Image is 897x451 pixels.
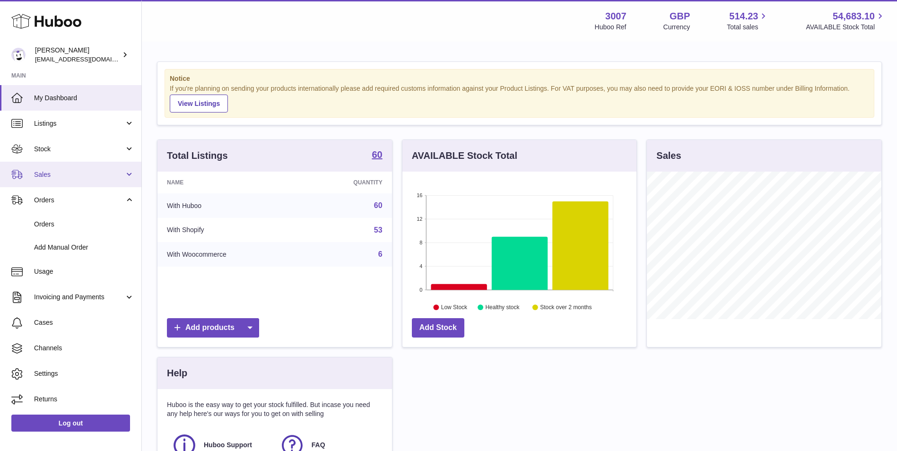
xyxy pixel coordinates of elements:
[167,149,228,162] h3: Total Listings
[378,250,383,258] a: 6
[727,10,769,32] a: 514.23 Total sales
[170,84,869,113] div: If you're planning on sending your products internationally please add required customs informati...
[303,172,392,193] th: Quantity
[595,23,627,32] div: Huboo Ref
[417,192,422,198] text: 16
[157,172,303,193] th: Name
[157,218,303,243] td: With Shopify
[729,10,758,23] span: 514.23
[412,318,464,338] a: Add Stock
[34,94,134,103] span: My Dashboard
[170,95,228,113] a: View Listings
[34,243,134,252] span: Add Manual Order
[167,318,259,338] a: Add products
[170,74,869,83] strong: Notice
[312,441,325,450] span: FAQ
[157,242,303,267] td: With Woocommerce
[374,201,383,209] a: 60
[441,304,468,311] text: Low Stock
[35,55,139,63] span: [EMAIL_ADDRESS][DOMAIN_NAME]
[34,344,134,353] span: Channels
[34,318,134,327] span: Cases
[372,150,382,159] strong: 60
[34,196,124,205] span: Orders
[34,220,134,229] span: Orders
[34,145,124,154] span: Stock
[419,287,422,293] text: 0
[34,267,134,276] span: Usage
[727,23,769,32] span: Total sales
[485,304,520,311] text: Healthy stock
[663,23,690,32] div: Currency
[670,10,690,23] strong: GBP
[656,149,681,162] h3: Sales
[412,149,517,162] h3: AVAILABLE Stock Total
[167,400,383,418] p: Huboo is the easy way to get your stock fulfilled. But incase you need any help here's our ways f...
[34,395,134,404] span: Returns
[34,170,124,179] span: Sales
[374,226,383,234] a: 53
[11,415,130,432] a: Log out
[34,369,134,378] span: Settings
[605,10,627,23] strong: 3007
[806,10,886,32] a: 54,683.10 AVAILABLE Stock Total
[167,367,187,380] h3: Help
[34,293,124,302] span: Invoicing and Payments
[419,263,422,269] text: 4
[157,193,303,218] td: With Huboo
[35,46,120,64] div: [PERSON_NAME]
[833,10,875,23] span: 54,683.10
[11,48,26,62] img: internalAdmin-3007@internal.huboo.com
[34,119,124,128] span: Listings
[417,216,422,222] text: 12
[806,23,886,32] span: AVAILABLE Stock Total
[204,441,252,450] span: Huboo Support
[540,304,592,311] text: Stock over 2 months
[372,150,382,161] a: 60
[419,240,422,245] text: 8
